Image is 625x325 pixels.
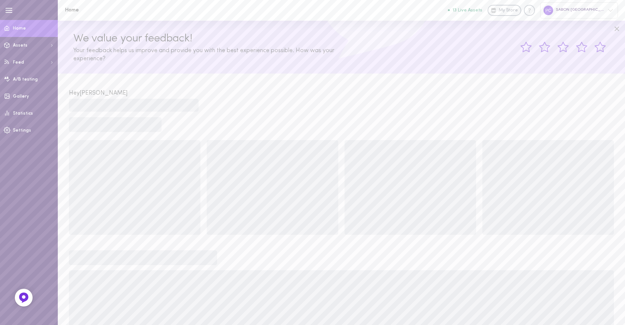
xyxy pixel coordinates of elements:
span: Gallery [13,94,29,99]
span: We value your feedback! [73,33,192,44]
span: Home [13,26,26,31]
span: A/B testing [13,77,38,82]
span: Assets [13,43,27,48]
span: Feed [13,60,24,65]
span: Your feedback helps us improve and provide you with the best experience possible. How was your ex... [73,48,335,62]
h1: Home [65,7,187,13]
span: Statistics [13,111,33,116]
div: SABON [GEOGRAPHIC_DATA] [540,2,618,18]
span: Settings [13,128,31,133]
img: Feedback Button [18,292,29,303]
a: 13 Live Assets [448,8,488,13]
div: Knowledge center [524,5,535,16]
span: Hey [PERSON_NAME] [69,90,127,96]
a: My Store [488,5,521,16]
span: My Store [499,7,518,14]
button: 13 Live Assets [448,8,482,13]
